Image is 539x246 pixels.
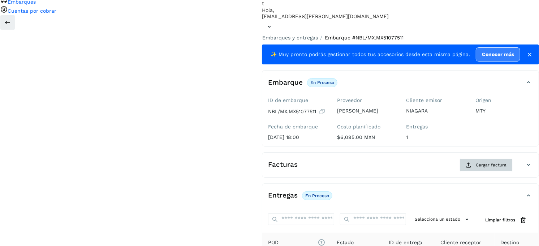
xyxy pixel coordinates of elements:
label: Fecha de embarque [268,124,325,130]
label: Proveedor [337,97,394,103]
p: 1 [406,134,464,140]
p: En proceso [305,193,329,198]
p: [DATE] 18:00 [268,134,325,140]
label: Costo planificado [337,124,394,130]
p: Hola, [262,7,539,13]
button: Limpiar filtros [479,213,533,227]
p: En proceso [310,80,334,85]
p: $6,095.00 MXN [337,134,394,140]
div: FacturasCargar factura [262,158,539,177]
a: Cuentas por cobrar [8,8,56,14]
p: transportes.lg.lozano@gmail.com [262,13,539,20]
a: Embarques y entregas [262,35,318,41]
p: [PERSON_NAME] [337,108,394,114]
span: t [262,0,264,6]
span: ✨ Muy pronto podrás gestionar todos tus accesorios desde esta misma página. [271,51,470,58]
nav: breadcrumb [262,34,539,42]
a: Conocer más [476,47,520,61]
button: Cargar factura [460,158,513,171]
label: ID de embarque [268,97,325,103]
span: Cargar factura [476,162,506,168]
span: Embarque #NBL/MX.MX51077511 [325,35,404,41]
div: EmbarqueEn proceso [262,76,539,94]
h4: Entregas [268,191,298,200]
p: NIAGARA [406,108,464,114]
div: EntregasEn proceso [262,190,539,208]
label: Origen [475,97,533,103]
label: Entregas [406,124,464,130]
span: Limpiar filtros [485,217,515,223]
p: MTY [475,108,533,114]
h4: Embarque [268,79,303,87]
p: NBL/MX.MX51077511 [268,109,316,115]
button: Selecciona un estado [412,213,474,225]
h4: Facturas [268,161,298,169]
label: Cliente emisor [406,97,464,103]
